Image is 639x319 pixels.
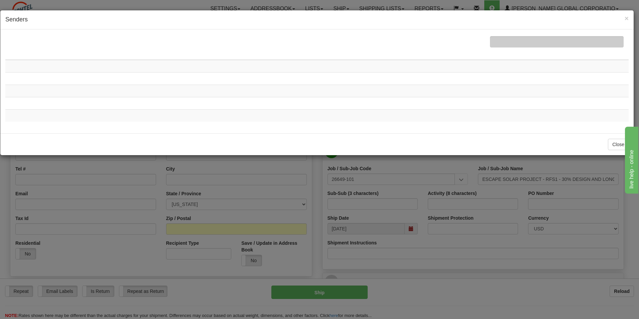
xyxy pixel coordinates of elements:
button: Close [625,15,629,22]
div: live help - online [5,4,62,12]
button: Close [608,139,629,150]
iframe: chat widget [624,125,638,194]
span: × [625,14,629,22]
h4: Senders [5,15,629,24]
